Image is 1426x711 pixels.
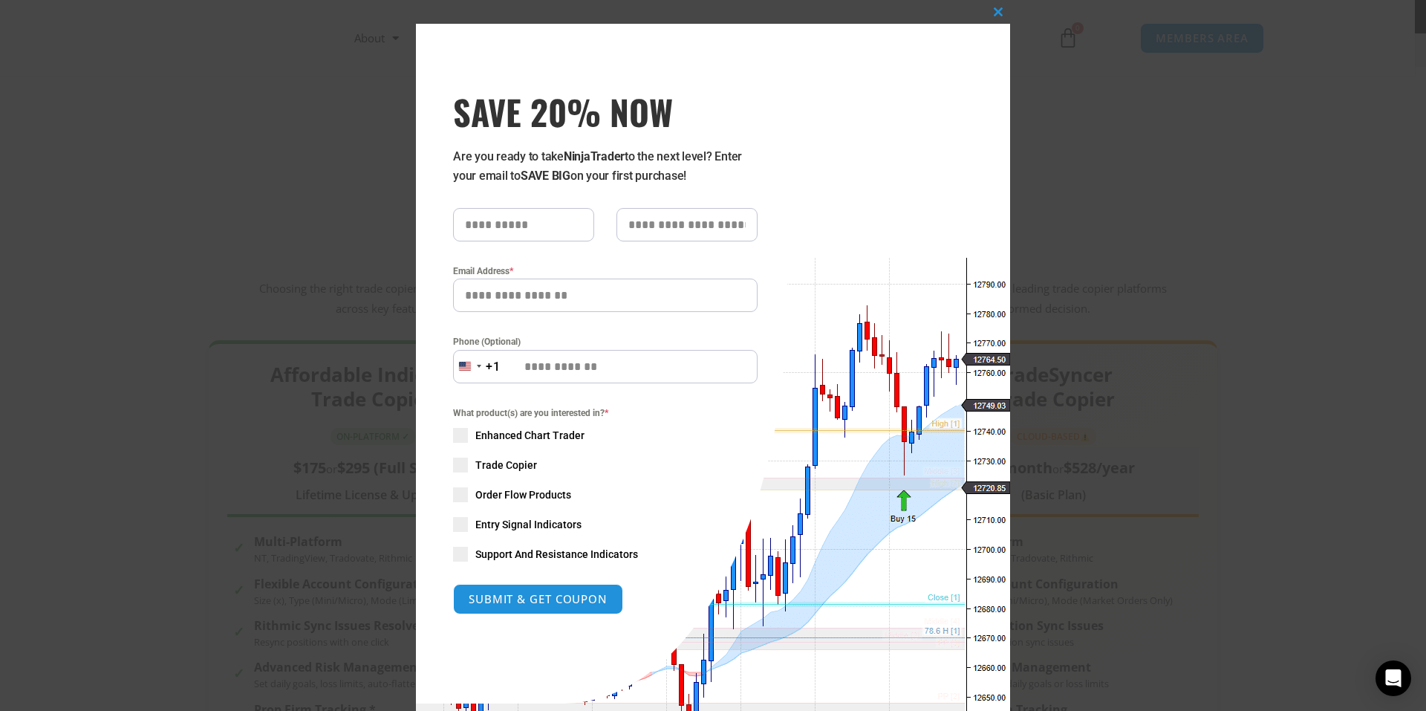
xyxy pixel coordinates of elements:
[564,149,625,163] strong: NinjaTrader
[475,458,537,473] span: Trade Copier
[453,584,623,614] button: SUBMIT & GET COUPON
[453,458,758,473] label: Trade Copier
[453,547,758,562] label: Support And Resistance Indicators
[453,147,758,186] p: Are you ready to take to the next level? Enter your email to on your first purchase!
[475,547,638,562] span: Support And Resistance Indicators
[453,487,758,502] label: Order Flow Products
[453,264,758,279] label: Email Address
[453,350,501,383] button: Selected country
[1375,660,1411,696] div: Open Intercom Messenger
[453,406,758,421] span: What product(s) are you interested in?
[453,428,758,443] label: Enhanced Chart Trader
[486,357,501,377] div: +1
[475,517,582,532] span: Entry Signal Indicators
[475,487,571,502] span: Order Flow Products
[521,169,570,183] strong: SAVE BIG
[475,428,585,443] span: Enhanced Chart Trader
[453,517,758,532] label: Entry Signal Indicators
[453,91,758,132] h3: SAVE 20% NOW
[453,334,758,349] label: Phone (Optional)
